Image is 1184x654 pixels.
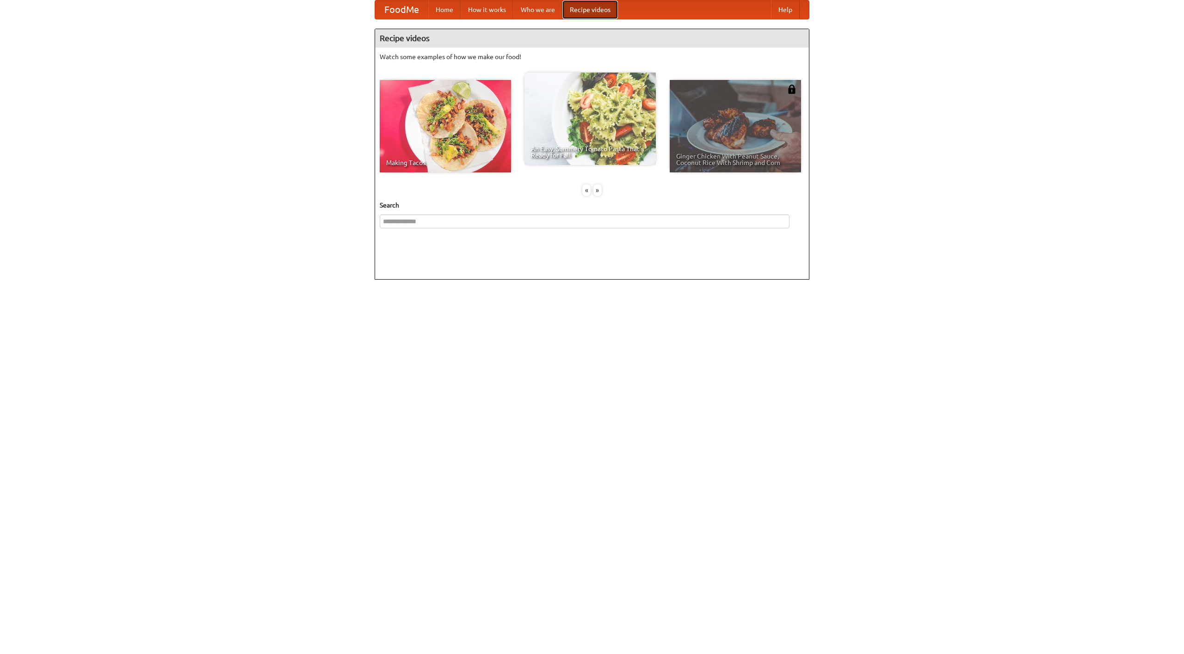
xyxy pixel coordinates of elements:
a: Help [771,0,800,19]
h5: Search [380,201,804,210]
span: An Easy, Summery Tomato Pasta That's Ready for Fall [531,146,649,159]
a: Who we are [513,0,562,19]
a: Home [428,0,461,19]
h4: Recipe videos [375,29,809,48]
a: FoodMe [375,0,428,19]
a: Recipe videos [562,0,618,19]
span: Making Tacos [386,159,505,166]
a: How it works [461,0,513,19]
a: An Easy, Summery Tomato Pasta That's Ready for Fall [524,73,656,165]
a: Making Tacos [380,80,511,172]
div: « [582,184,591,196]
img: 483408.png [787,85,796,94]
p: Watch some examples of how we make our food! [380,52,804,61]
div: » [593,184,602,196]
